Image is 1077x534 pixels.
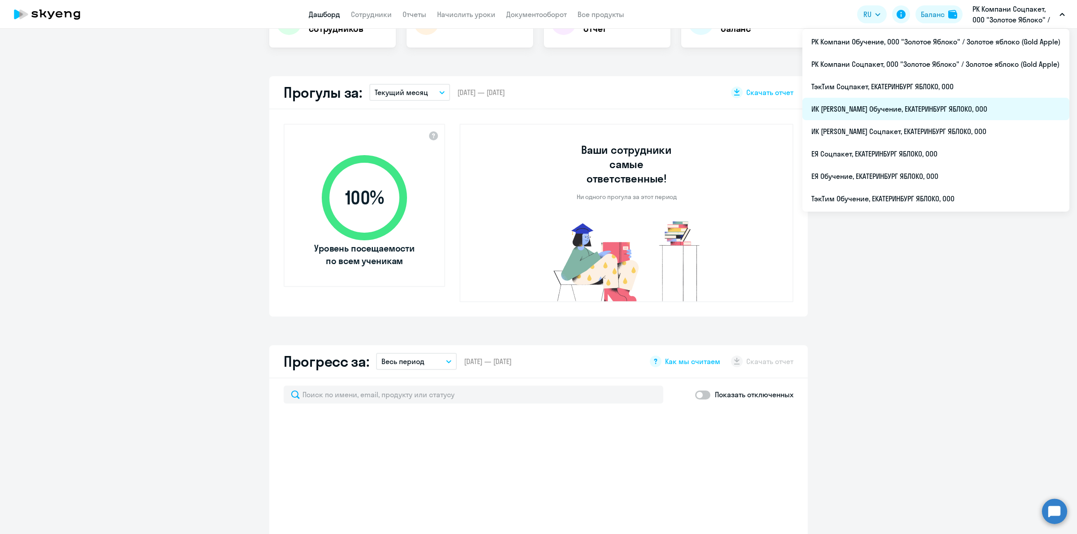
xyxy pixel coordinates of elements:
[857,5,887,23] button: RU
[376,353,457,370] button: Весь период
[537,219,717,301] img: no-truants
[369,84,450,101] button: Текущий месяц
[403,10,426,19] a: Отчеты
[284,352,369,370] h2: Прогресс за:
[746,87,793,97] span: Скачать отчет
[437,10,495,19] a: Начислить уроки
[457,87,505,97] span: [DATE] — [DATE]
[863,9,871,20] span: RU
[313,242,416,267] span: Уровень посещаемости по всем ученикам
[577,193,677,201] p: Ни одного прогула за этот период
[569,143,684,186] h3: Ваши сотрудники самые ответственные!
[921,9,945,20] div: Баланс
[381,356,425,367] p: Весь период
[915,5,963,23] button: Балансbalance
[284,83,362,101] h2: Прогулы за:
[968,4,1069,25] button: РК Компани Соцпакет, ООО "Золотое Яблоко" / Золотое яблоко (Gold Apple)
[715,389,793,400] p: Показать отключенных
[375,87,428,98] p: Текущий месяц
[578,10,624,19] a: Все продукты
[284,386,663,404] input: Поиск по имени, email, продукту или статусу
[464,356,512,366] span: [DATE] — [DATE]
[665,356,720,366] span: Как мы считаем
[506,10,567,19] a: Документооборот
[313,187,416,208] span: 100 %
[802,29,1069,212] ul: RU
[351,10,392,19] a: Сотрудники
[309,10,340,19] a: Дашборд
[948,10,957,19] img: balance
[972,4,1056,25] p: РК Компани Соцпакет, ООО "Золотое Яблоко" / Золотое яблоко (Gold Apple)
